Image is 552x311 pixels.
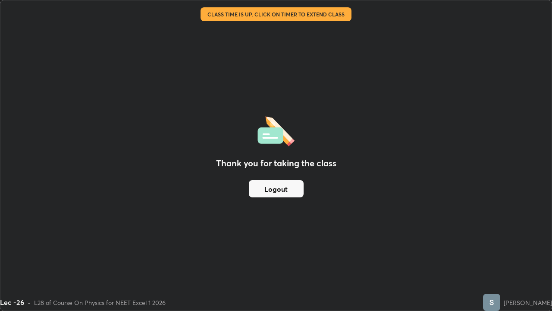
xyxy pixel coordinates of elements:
div: [PERSON_NAME] [504,298,552,307]
img: offlineFeedback.1438e8b3.svg [257,114,295,146]
button: Logout [249,180,304,197]
div: • [28,298,31,307]
img: 25b204f45ac4445a96ad82fdfa2bbc62.56875823_3 [483,294,500,311]
h2: Thank you for taking the class [216,157,336,170]
div: L28 of Course On Physics for NEET Excel 1 2026 [34,298,166,307]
